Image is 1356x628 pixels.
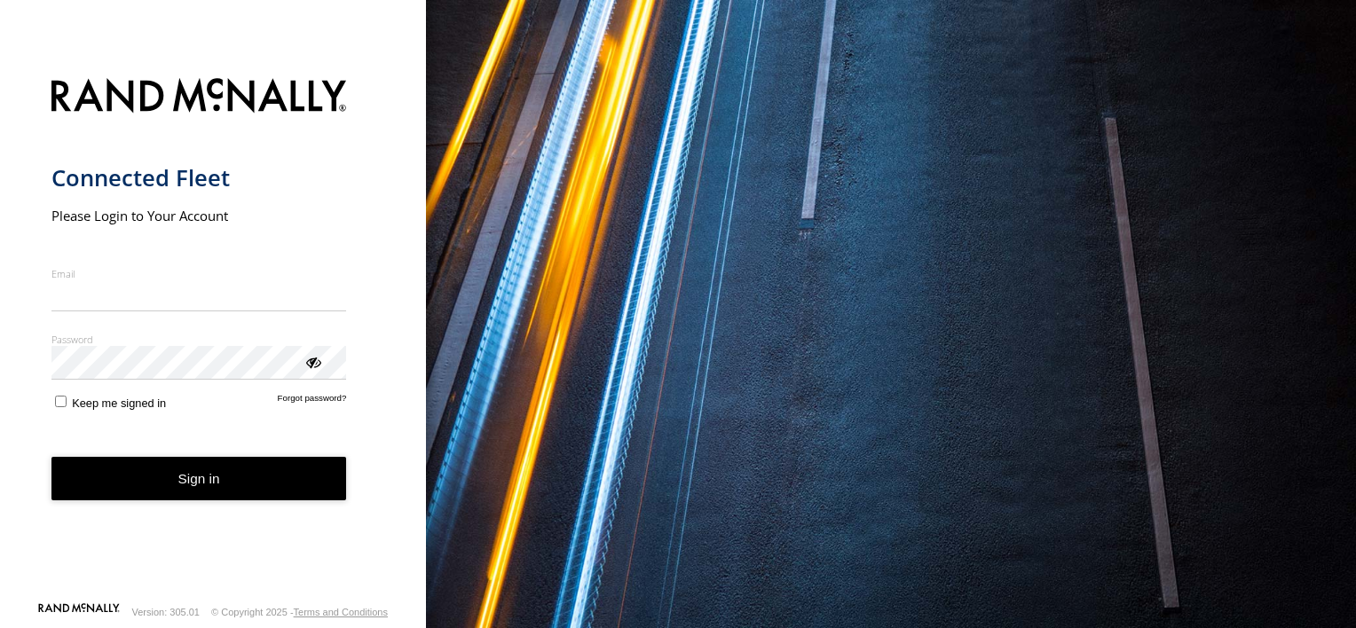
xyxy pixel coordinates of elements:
span: Keep me signed in [72,396,166,410]
button: Sign in [51,457,347,500]
div: © Copyright 2025 - [211,607,388,617]
div: Version: 305.01 [132,607,200,617]
input: Keep me signed in [55,396,67,407]
label: Password [51,333,347,346]
div: ViewPassword [304,352,321,370]
a: Visit our Website [38,603,120,621]
h2: Please Login to Your Account [51,207,347,224]
a: Forgot password? [278,393,347,410]
a: Terms and Conditions [294,607,388,617]
h1: Connected Fleet [51,163,347,192]
form: main [51,67,375,601]
label: Email [51,267,347,280]
img: Rand McNally [51,75,347,120]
